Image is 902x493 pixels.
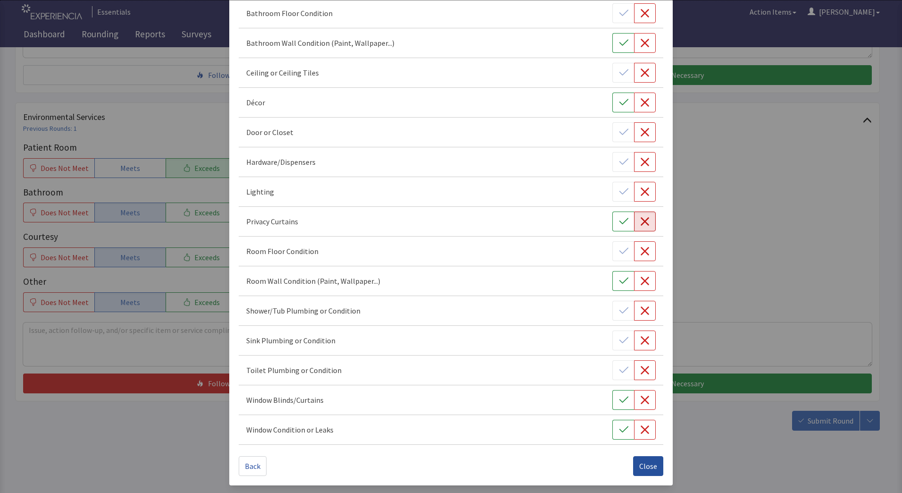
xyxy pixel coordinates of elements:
p: Shower/Tub Plumbing or Condition [246,305,360,316]
span: Back [245,460,260,472]
p: Room Floor Condition [246,246,318,257]
button: Close [633,456,663,476]
p: Door or Closet [246,127,293,138]
p: Décor [246,97,265,108]
p: Hardware/Dispensers [246,156,316,168]
p: Lighting [246,186,274,197]
p: Window Condition or Leaks [246,424,334,435]
p: Bathroom Floor Condition [246,8,333,19]
p: Toilet Plumbing or Condition [246,365,342,376]
p: Window Blinds/Curtains [246,394,324,406]
span: Close [639,460,657,472]
p: Privacy Curtains [246,216,298,227]
p: Room Wall Condition (Paint, Wallpaper...) [246,275,380,287]
p: Ceiling or Ceiling Tiles [246,67,319,78]
p: Bathroom Wall Condition (Paint, Wallpaper...) [246,37,394,49]
p: Sink Plumbing or Condition [246,335,335,346]
button: Back [239,456,267,476]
